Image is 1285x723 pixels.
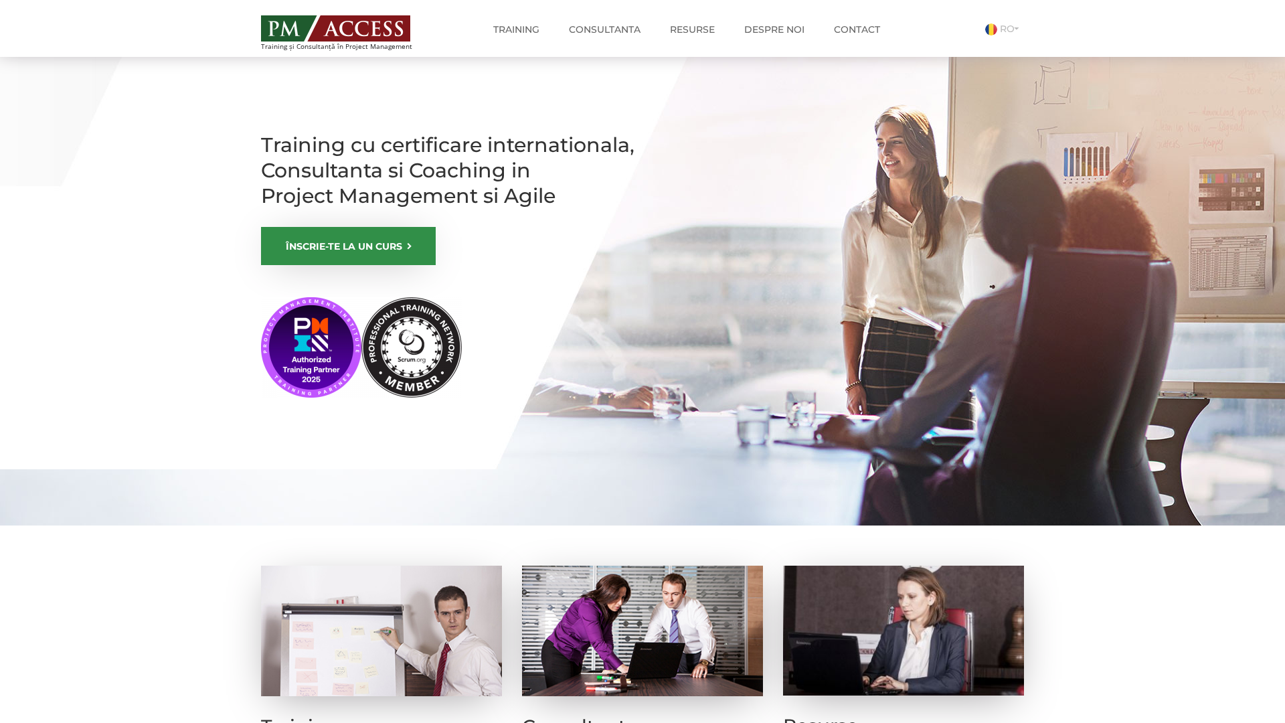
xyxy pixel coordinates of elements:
[261,133,636,209] h1: Training cu certificare internationala, Consultanta si Coaching in Project Management si Agile
[660,16,725,43] a: Resurse
[261,297,462,398] img: PMI
[522,566,763,696] img: Consultanta
[261,227,436,265] a: ÎNSCRIE-TE LA UN CURS
[985,23,997,35] img: Romana
[734,16,815,43] a: Despre noi
[559,16,651,43] a: Consultanta
[261,43,437,50] span: Training și Consultanță în Project Management
[483,16,549,43] a: Training
[985,23,1024,35] a: RO
[824,16,890,43] a: Contact
[261,11,437,50] a: Training și Consultanță în Project Management
[783,566,1024,696] img: Resurse
[261,566,502,696] img: Training
[261,15,410,42] img: PM ACCESS - Echipa traineri si consultanti certificati PMP: Narciss Popescu, Mihai Olaru, Monica ...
